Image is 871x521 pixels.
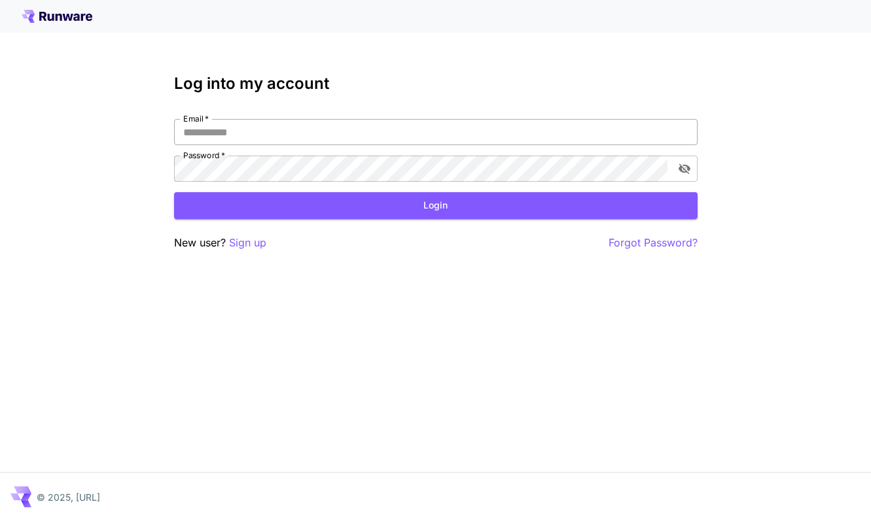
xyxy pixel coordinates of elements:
[174,192,698,219] button: Login
[174,75,698,93] h3: Log into my account
[229,235,266,251] button: Sign up
[37,490,100,504] p: © 2025, [URL]
[183,113,209,124] label: Email
[673,157,696,180] button: toggle password visibility
[609,235,698,251] button: Forgot Password?
[183,150,225,161] label: Password
[174,235,266,251] p: New user?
